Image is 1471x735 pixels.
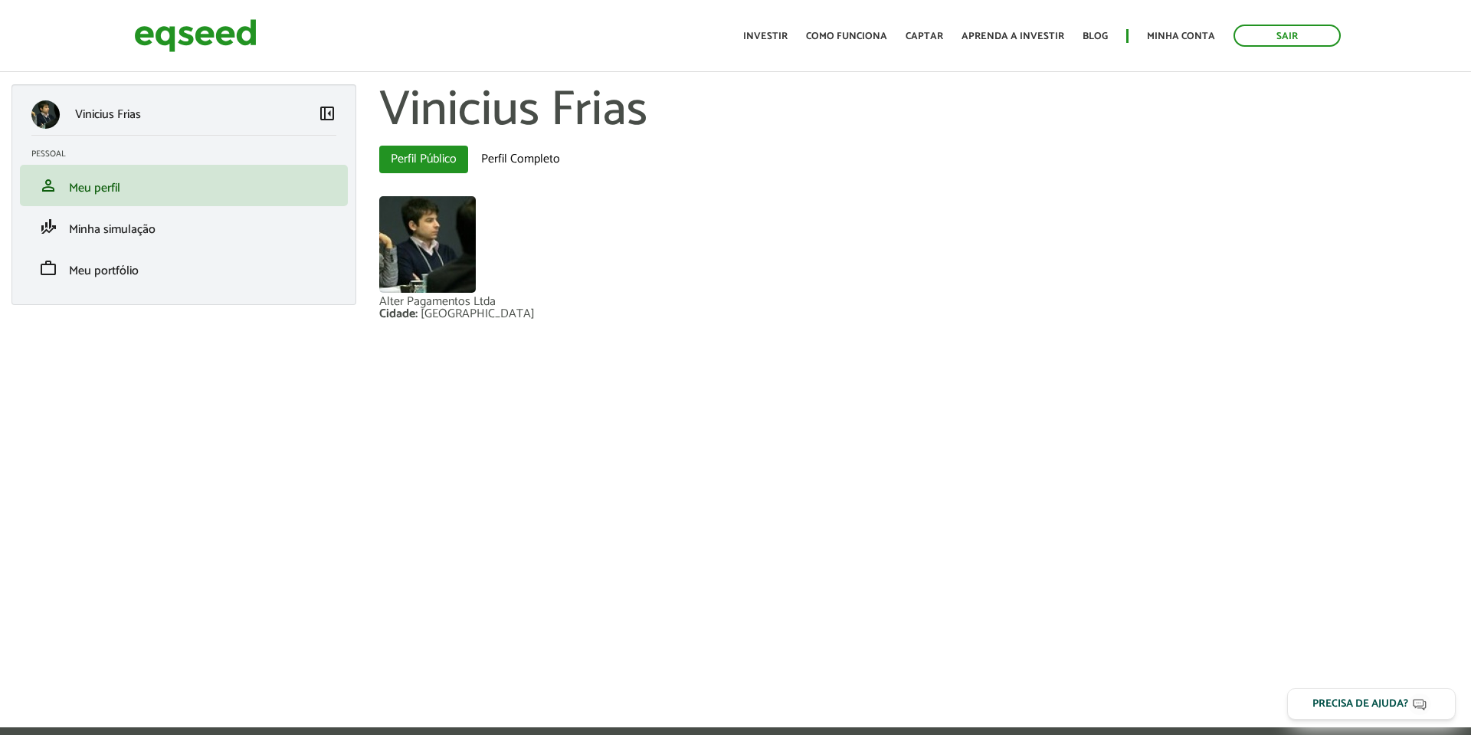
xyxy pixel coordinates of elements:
a: Sair [1233,25,1341,47]
span: Minha simulação [69,219,156,240]
a: finance_modeMinha simulação [31,218,336,236]
a: Minha conta [1147,31,1215,41]
a: Como funciona [806,31,887,41]
h2: Pessoal [31,149,348,159]
img: Foto de Vinicius Frias [379,196,476,293]
span: left_panel_close [318,104,336,123]
a: Perfil Público [379,146,468,173]
a: Investir [743,31,788,41]
a: Colapsar menu [318,104,336,126]
img: EqSeed [134,15,257,56]
span: Meu portfólio [69,261,139,281]
li: Minha simulação [20,206,348,248]
a: personMeu perfil [31,176,336,195]
a: Blog [1083,31,1108,41]
span: person [39,176,57,195]
a: Ver perfil do usuário. [379,196,476,293]
span: Meu perfil [69,178,120,199]
li: Meu perfil [20,165,348,206]
li: Meu portfólio [20,248,348,289]
div: [GEOGRAPHIC_DATA] [421,308,535,320]
div: Cidade [379,308,421,320]
a: Aprenda a investir [962,31,1064,41]
span: work [39,259,57,277]
div: Alter Pagamentos Ltda [379,296,1460,308]
span: finance_mode [39,218,57,236]
a: Captar [906,31,943,41]
p: Vinicius Frias [75,107,141,122]
a: Perfil Completo [470,146,572,173]
h1: Vinicius Frias [379,84,1460,138]
a: workMeu portfólio [31,259,336,277]
span: : [415,304,418,324]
